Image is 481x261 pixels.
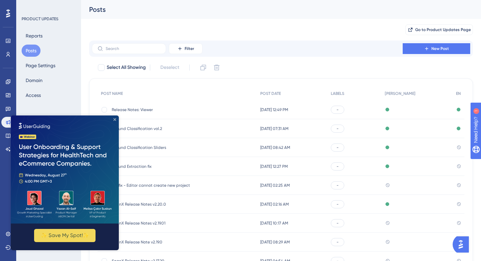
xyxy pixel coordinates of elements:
span: ScanX Release Note v2.19.0 [112,239,220,245]
div: Close Preview [103,3,105,5]
span: POST DATE [260,91,281,96]
button: Filter [169,43,203,54]
span: Release Notes: Viewer [112,107,220,112]
input: Search [106,46,160,51]
div: PRODUCT UPDATES [22,16,58,22]
span: Need Help? [16,2,42,10]
span: [DATE] 12:49 PM [260,107,288,112]
span: Deselect [160,63,179,72]
span: Go to Product Updates Page [415,27,471,32]
button: Domain [22,74,47,86]
span: Filter [185,46,194,51]
div: Posts [89,5,456,14]
span: EN [456,91,461,96]
button: ✨ Save My Spot!✨ [23,113,85,127]
span: Select All Showing [107,63,146,72]
button: New Post [403,43,470,54]
button: Reports [22,30,47,42]
span: POST NAME [101,91,123,96]
span: LABELS [331,91,344,96]
button: Go to Product Updates Page [405,24,473,35]
span: [DATE] 02:16 AM [260,202,289,207]
span: [DATE] 07:31 AM [260,126,289,131]
span: - [337,107,339,112]
span: [PERSON_NAME] [385,91,416,96]
span: [DATE] 02:25 AM [260,183,290,188]
span: [DATE] 12:27 PM [260,164,288,169]
span: New Post [431,46,449,51]
button: Deselect [154,61,185,74]
span: - [337,202,339,207]
span: [DATE] 10:17 AM [260,220,288,226]
span: Ground Classification Sliders [112,145,220,150]
span: - [337,220,339,226]
span: - [337,183,339,188]
span: Ground Classification vol.2 [112,126,220,131]
span: Ground Extraction fix [112,164,220,169]
span: - [337,126,339,131]
button: Posts [22,45,41,57]
div: 1 [47,3,49,9]
button: Access [22,89,45,101]
iframe: UserGuiding AI Assistant Launcher [453,234,473,255]
span: - [337,239,339,245]
span: [DATE] 08:29 AM [260,239,290,245]
button: Page Settings [22,59,59,72]
span: - [337,145,339,150]
span: Hotfix - Editor cannot create new project [112,183,220,188]
span: [DATE] 08:42 AM [260,145,290,150]
span: ScanX Release Notes v2.20.0 [112,202,220,207]
span: - [337,164,339,169]
span: ScanX Release Notes v2.19.01 [112,220,220,226]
